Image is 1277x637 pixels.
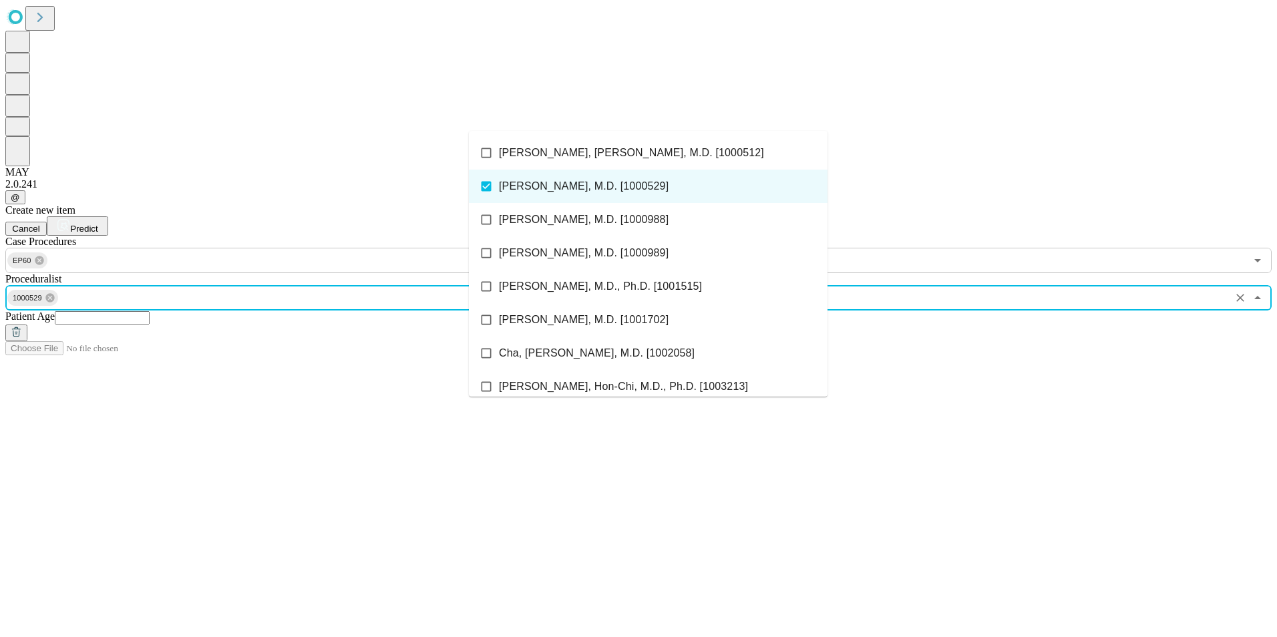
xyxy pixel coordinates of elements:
span: Proceduralist [5,273,61,284]
span: [PERSON_NAME], [PERSON_NAME], M.D. [1000512] [499,145,764,161]
span: 1000529 [7,290,47,306]
span: @ [11,192,20,202]
button: @ [5,190,25,204]
span: [PERSON_NAME], M.D. [1001702] [499,312,669,328]
span: EP60 [7,253,37,268]
button: Open [1248,251,1267,270]
span: Cha, [PERSON_NAME], M.D. [1002058] [499,345,695,361]
button: Clear [1231,288,1250,307]
span: Predict [70,224,98,234]
div: 1000529 [7,290,58,306]
span: Cancel [12,224,40,234]
span: Patient Age [5,310,55,322]
div: EP60 [7,252,47,268]
span: [PERSON_NAME], M.D., Ph.D. [1001515] [499,278,702,294]
span: Create new item [5,204,75,216]
span: [PERSON_NAME], M.D. [1000989] [499,245,669,261]
span: [PERSON_NAME], Hon-Chi, M.D., Ph.D. [1003213] [499,379,748,395]
div: MAY [5,166,1272,178]
span: Scheduled Procedure [5,236,76,247]
span: [PERSON_NAME], M.D. [1000529] [499,178,669,194]
button: Cancel [5,222,47,236]
button: Close [1248,288,1267,307]
div: 2.0.241 [5,178,1272,190]
span: [PERSON_NAME], M.D. [1000988] [499,212,669,228]
button: Predict [47,216,108,236]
